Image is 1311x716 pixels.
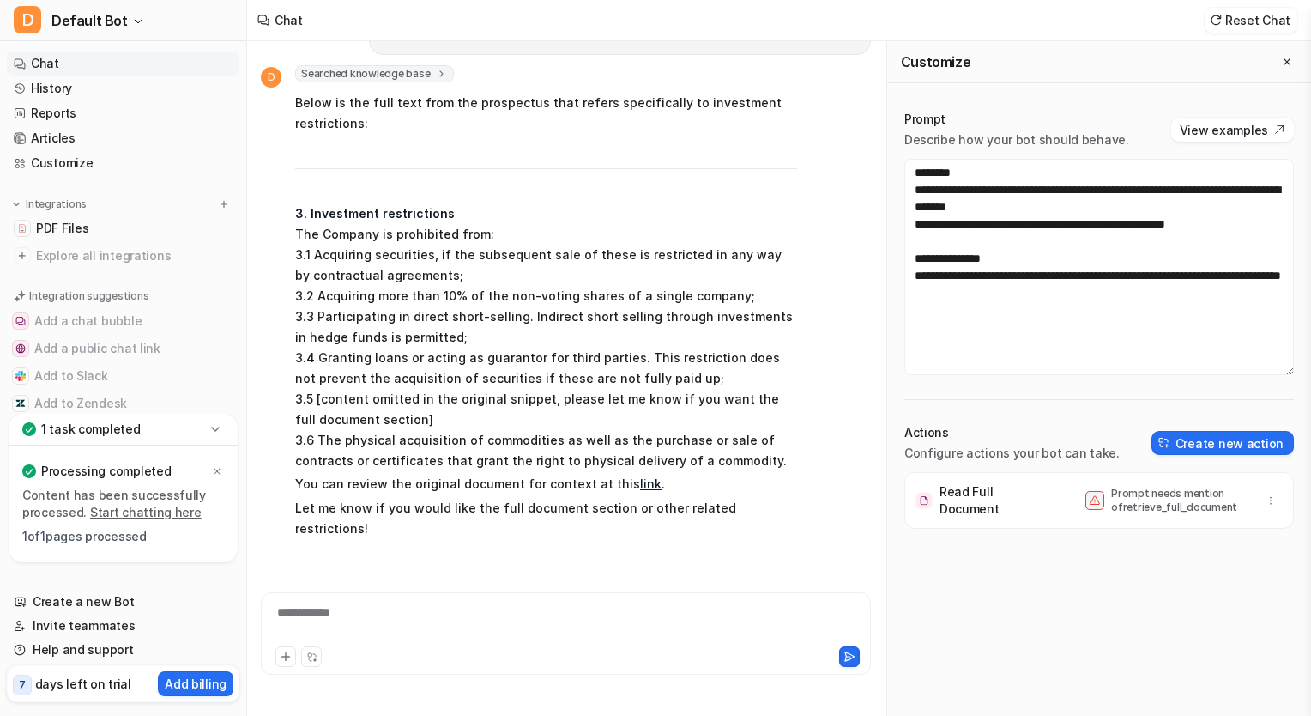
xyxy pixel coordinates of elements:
span: D [14,6,41,33]
span: Searched knowledge base [295,65,454,82]
button: Add to ZendeskAdd to Zendesk [7,390,239,417]
img: Add to Zendesk [15,398,26,409]
p: Let me know if you would like the full document section or other related restrictions! [295,498,797,539]
p: Integration suggestions [29,288,148,304]
p: 1 task completed [41,421,141,438]
a: History [7,76,239,100]
button: Reset Chat [1205,8,1297,33]
button: Create new action [1151,431,1294,455]
img: Add a public chat link [15,343,26,354]
strong: 3. Investment restrictions [295,206,455,221]
button: Add billing [158,671,233,696]
p: Prompt [904,111,1129,128]
img: reset [1210,14,1222,27]
p: Content has been successfully processed. [22,487,224,521]
button: Integrations [7,196,92,213]
p: Add billing [165,675,227,693]
img: explore all integrations [14,247,31,264]
p: Processing completed [41,463,171,480]
p: Read Full Document [939,483,1044,518]
a: Customize [7,151,239,175]
p: Actions [904,424,1120,441]
img: create-action-icon.svg [1158,437,1170,449]
p: Integrations [26,197,87,211]
img: Add a chat bubble [15,316,26,326]
button: Add a chat bubbleAdd a chat bubble [7,307,239,335]
a: Create a new Bot [7,590,239,614]
a: link [640,476,662,491]
span: Explore all integrations [36,242,233,270]
p: Configure actions your bot can take. [904,445,1120,462]
div: Chat [275,11,303,29]
img: Add to Slack [15,371,26,381]
button: Add a public chat linkAdd a public chat link [7,335,239,362]
p: days left on trial [35,675,131,693]
img: menu_add.svg [218,198,230,210]
p: The Company is prohibited from: 3.1 Acquiring securities, if the subsequent sale of these is rest... [295,203,797,471]
button: Close flyout [1277,52,1297,72]
img: expand menu [10,198,22,210]
span: Default Bot [51,9,128,33]
button: Add to SlackAdd to Slack [7,362,239,390]
button: View examples [1171,118,1294,142]
a: Help and support [7,638,239,662]
img: PDF Files [17,223,27,234]
span: D [261,67,281,88]
a: Articles [7,126,239,150]
a: Reports [7,101,239,125]
a: Explore all integrations [7,244,239,268]
h2: Customize [901,53,970,70]
p: You can review the original document for context at this . [295,474,797,495]
p: Describe how your bot should behave. [904,131,1129,149]
a: Chat [7,52,239,76]
img: Read Full Document icon [915,492,933,509]
p: Prompt needs mention of retrieve_full_document [1111,487,1248,514]
a: Invite teammates [7,614,239,638]
a: PDF FilesPDF Files [7,216,239,240]
a: Start chatting here [90,505,202,519]
p: 1 of 1 pages processed [22,528,224,545]
p: Below is the full text from the prospectus that refers specifically to investment restrictions: [295,93,797,134]
p: 7 [19,677,26,693]
span: PDF Files [36,220,88,237]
